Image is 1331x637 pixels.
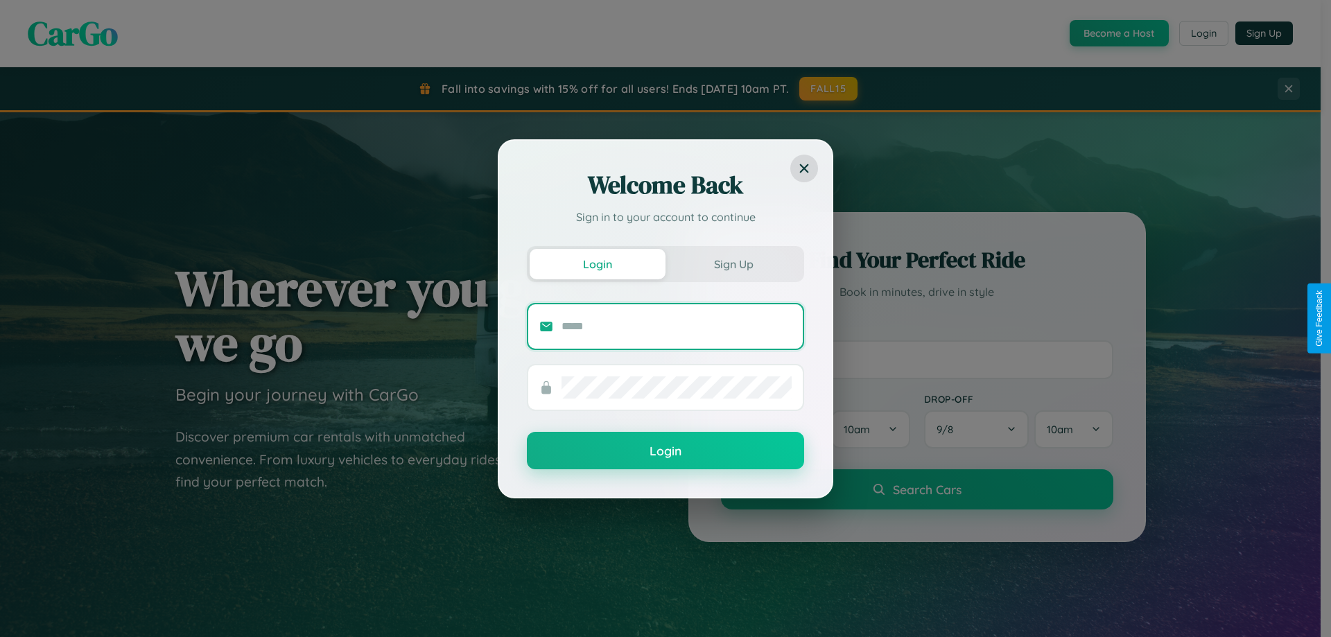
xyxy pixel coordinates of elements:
[527,209,804,225] p: Sign in to your account to continue
[527,168,804,202] h2: Welcome Back
[530,249,665,279] button: Login
[527,432,804,469] button: Login
[1314,290,1324,347] div: Give Feedback
[665,249,801,279] button: Sign Up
